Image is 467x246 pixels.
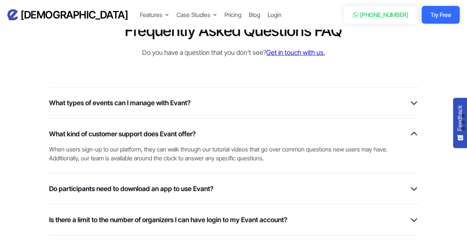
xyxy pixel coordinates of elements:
[49,129,196,139] h6: What kind of customer support does Evant offer?
[49,139,411,162] div: When users sign-up to our platform, they can walk through our tutorial videos that go over common...
[267,10,281,19] a: Login
[422,6,460,24] a: Try Free
[140,10,162,19] div: Features
[457,105,463,131] span: Feedback
[140,10,169,19] div: Features
[49,98,190,108] h6: What types of events can I manage with Evant?
[7,9,128,21] a: home
[125,47,342,57] div: Do you have a question that you don't see?
[266,48,325,56] a: Get in touch with us.
[49,183,213,193] h6: Do participants need to download an app to use Evant?
[248,10,260,19] a: Blog
[224,10,241,19] a: Pricing
[176,10,217,19] div: Case Studies
[360,10,408,19] div: [PHONE_NUMBER]
[176,10,210,19] div: Case Studies
[453,98,467,148] button: Feedback - Show survey
[49,215,287,225] h6: Is there a limit to the number of organizers I can have login to my Evant account?
[21,9,128,21] h3: [DEMOGRAPHIC_DATA]
[125,21,342,40] h2: Frequently Asked Questions FAQ
[344,6,417,24] a: [PHONE_NUMBER]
